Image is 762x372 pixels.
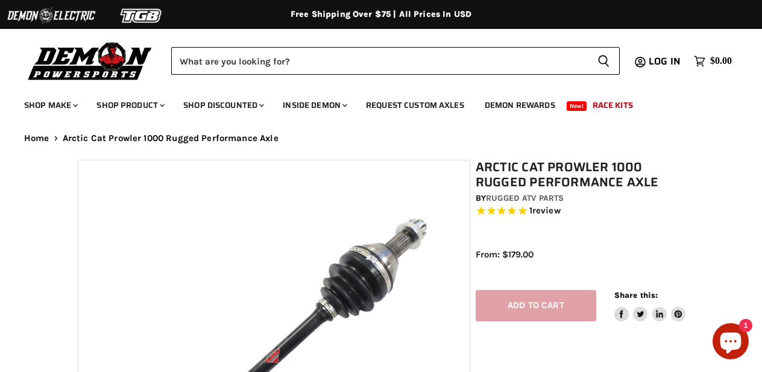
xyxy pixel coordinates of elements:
[710,55,732,67] span: $0.00
[476,93,564,118] a: Demon Rewards
[643,56,688,67] a: Log in
[476,160,690,190] h1: Arctic Cat Prowler 1000 Rugged Performance Axle
[529,206,561,216] span: 1 reviews
[96,4,187,27] img: TGB Logo 2
[171,47,588,75] input: Search
[649,54,681,69] span: Log in
[24,133,49,143] a: Home
[486,193,564,203] a: Rugged ATV Parts
[274,93,354,118] a: Inside Demon
[614,290,686,322] aside: Share this:
[476,249,534,260] span: From: $179.00
[709,323,752,362] inbox-online-store-chat: Shopify online store chat
[688,52,738,70] a: $0.00
[567,101,587,111] span: New!
[614,291,658,300] span: Share this:
[357,93,473,118] a: Request Custom Axles
[87,93,172,118] a: Shop Product
[6,4,96,27] img: Demon Electric Logo 2
[171,47,620,75] form: Product
[15,93,85,118] a: Shop Make
[24,39,156,82] img: Demon Powersports
[174,93,271,118] a: Shop Discounted
[532,206,561,216] span: review
[63,133,279,143] span: Arctic Cat Prowler 1000 Rugged Performance Axle
[476,205,690,218] span: Rated 5.0 out of 5 stars 1 reviews
[584,93,642,118] a: Race Kits
[15,88,729,118] ul: Main menu
[588,47,620,75] button: Search
[476,192,690,205] div: by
